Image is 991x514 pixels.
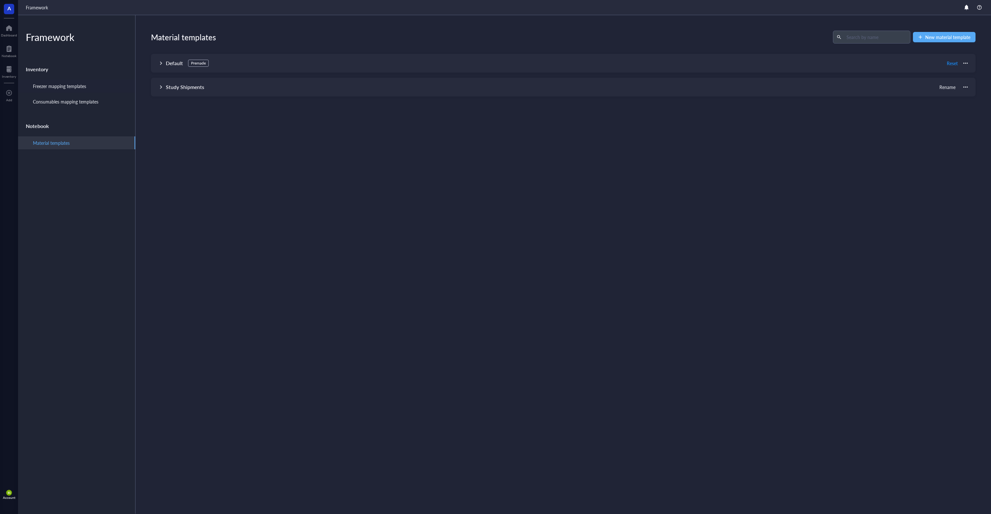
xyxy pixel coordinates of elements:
[6,98,12,102] div: Add
[191,61,206,65] div: Premade
[18,136,135,149] a: Material templates
[925,35,970,40] span: New material template
[33,83,86,90] div: Freezer mapping templates
[33,139,70,146] div: Material templates
[166,59,183,67] div: Default
[18,95,135,108] a: Consumables mapping templates
[1,33,17,37] div: Dashboard
[7,491,10,494] span: BG
[151,32,216,42] div: Material templates
[2,44,16,58] a: Notebook
[939,84,956,90] div: Rename
[947,61,958,66] span: Reset
[2,54,16,58] div: Notebook
[18,80,135,93] a: Freezer mapping templates
[913,32,976,42] button: New material template
[26,4,48,11] span: Framework
[2,74,16,78] div: Inventory
[166,83,204,91] div: Study Shipments
[844,32,901,42] input: Search by name
[33,98,98,105] div: Consumables mapping templates
[18,31,135,44] div: Framework
[2,64,16,78] a: Inventory
[3,496,15,499] div: Account
[1,23,17,37] a: Dashboard
[18,62,135,77] div: Inventory
[7,4,11,12] span: A
[934,82,961,92] button: Rename
[946,58,958,68] button: Reset
[18,118,135,134] div: Notebook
